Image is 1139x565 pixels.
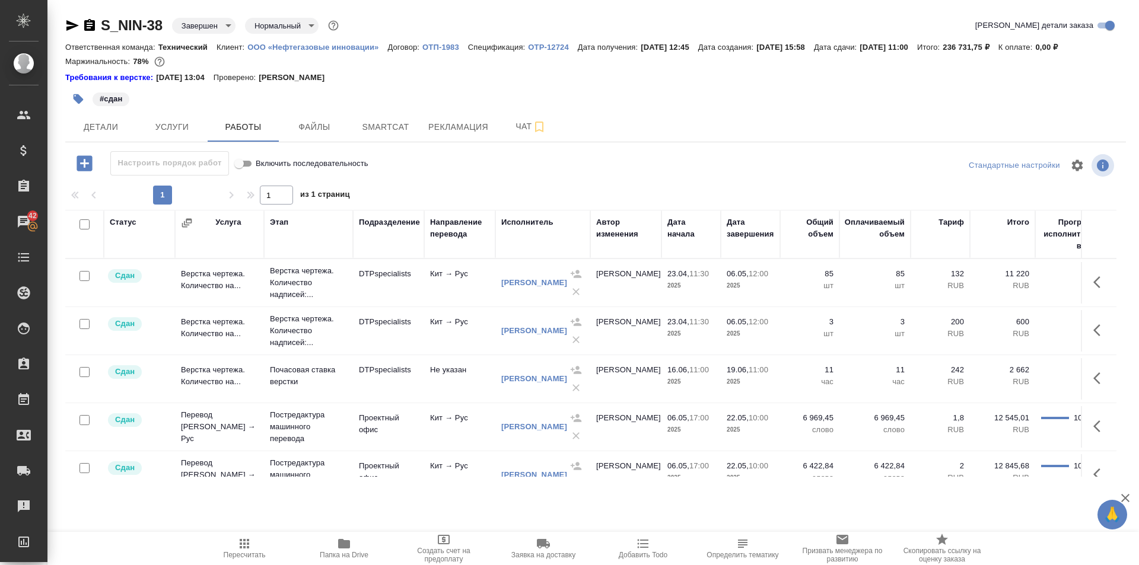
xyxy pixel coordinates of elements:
button: Добавить работу [68,151,101,175]
a: 42 [3,207,44,237]
p: 22.05, [727,413,749,422]
p: 3 [786,316,833,328]
p: 19.06, [727,365,749,374]
span: Детали [72,120,129,135]
button: Определить тематику [693,532,793,565]
button: Создать счет на предоплату [394,532,494,565]
p: 3 [845,316,905,328]
div: Общий объем [786,216,833,240]
p: 2025 [727,424,774,436]
span: Скопировать ссылку на оценку заказа [899,547,985,563]
p: 242 [917,364,964,376]
p: шт [845,280,905,292]
td: DTPspecialists [353,262,424,304]
a: [PERSON_NAME] [501,278,567,287]
button: Призвать менеджера по развитию [793,532,892,565]
button: Скопировать ссылку на оценку заказа [892,532,992,565]
p: 11 [845,364,905,376]
a: Требования к верстке: [65,72,156,84]
td: [PERSON_NAME] [590,358,661,400]
a: ОТП-1983 [422,42,468,52]
p: Сдан [115,318,135,330]
button: Скопировать ссылку [82,18,97,33]
p: Клиент: [217,43,247,52]
p: 0,00 ₽ [1035,43,1067,52]
p: RUB [917,376,964,388]
button: Здесь прячутся важные кнопки [1086,316,1115,344]
div: Менеджер проверил работу исполнителя, передает ее на следующий этап [107,268,169,284]
p: 132 [917,268,964,280]
p: слово [845,424,905,436]
p: Постредактура машинного перевода [270,457,347,493]
button: 43921.99 RUB; [152,54,167,69]
span: Определить тематику [707,551,778,559]
a: [PERSON_NAME] [501,422,567,431]
span: Заявка на доставку [511,551,575,559]
div: Менеджер проверил работу исполнителя, передает ее на следующий этап [107,364,169,380]
p: 2025 [727,280,774,292]
p: 11:30 [689,317,709,326]
p: Почасовая ставка верстки [270,364,347,388]
p: RUB [976,376,1029,388]
p: RUB [917,280,964,292]
span: из 1 страниц [300,187,350,205]
td: Верстка чертежа. Количество на... [175,310,264,352]
a: [PERSON_NAME] [501,326,567,335]
p: 2025 [667,328,715,340]
span: 🙏 [1102,502,1122,527]
p: Постредактура машинного перевода [270,409,347,445]
span: Smartcat [357,120,414,135]
p: Сдан [115,366,135,378]
p: 85 [786,268,833,280]
p: Верстка чертежа. Количество надписей:... [270,313,347,349]
p: 600 [976,316,1029,328]
td: Перевод [PERSON_NAME] → Рус [175,403,264,451]
td: DTPspecialists [353,310,424,352]
p: [DATE] 15:58 [756,43,814,52]
p: 12 845,68 [976,460,1029,472]
div: Дата завершения [727,216,774,240]
p: ОТП-1983 [422,43,468,52]
div: Тариф [938,216,964,228]
p: RUB [917,328,964,340]
p: шт [786,328,833,340]
td: [PERSON_NAME] [590,406,661,448]
p: 2 662 [976,364,1029,376]
p: 2025 [667,376,715,388]
div: Завершен [172,18,236,34]
p: Верстка чертежа. Количество надписей:... [270,265,347,301]
span: Призвать менеджера по развитию [800,547,885,563]
td: Кит → Рус [424,310,495,352]
button: Здесь прячутся важные кнопки [1086,460,1115,489]
a: S_NIN-38 [101,17,163,33]
p: 16.06, [667,365,689,374]
div: Подразделение [359,216,420,228]
span: Пересчитать [224,551,266,559]
p: 11 [786,364,833,376]
span: Включить последовательность [256,158,368,170]
button: Заявка на доставку [494,532,593,565]
p: 2025 [727,376,774,388]
p: Проверено: [214,72,259,84]
p: 2025 [727,328,774,340]
td: Верстка чертежа. Количество на... [175,358,264,400]
p: 06.05, [667,413,689,422]
p: 2 [917,460,964,472]
div: Автор изменения [596,216,656,240]
button: Добавить тэг [65,86,91,112]
p: Сдан [115,462,135,474]
p: 2025 [667,424,715,436]
p: 2025 [667,280,715,292]
p: 1,8 [917,412,964,424]
p: 12 545,01 [976,412,1029,424]
a: [PERSON_NAME] [501,374,567,383]
p: слово [786,424,833,436]
p: 17:00 [689,413,709,422]
p: 06.05, [667,461,689,470]
p: RUB [976,328,1029,340]
button: Пересчитать [195,532,294,565]
p: Договор: [387,43,422,52]
a: OTP-12724 [528,42,577,52]
p: Итого: [917,43,943,52]
div: Завершен [245,18,319,34]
